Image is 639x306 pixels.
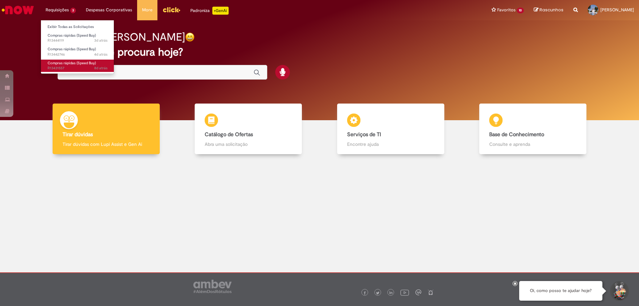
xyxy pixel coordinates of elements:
[94,66,107,71] time: 20/08/2025 10:30:17
[193,280,232,293] img: logo_footer_ambev_rotulo_gray.png
[46,7,69,13] span: Requisições
[534,7,563,13] a: Rascunhos
[94,52,107,57] span: 4d atrás
[212,7,229,15] p: +GenAi
[539,7,563,13] span: Rascunhos
[48,52,107,57] span: R13442746
[489,141,576,148] p: Consulte e aprenda
[48,47,96,52] span: Compras rápidas (Speed Buy)
[400,288,409,297] img: logo_footer_youtube.png
[86,7,132,13] span: Despesas Corporativas
[94,38,107,43] span: 3d atrás
[162,5,180,15] img: click_logo_yellow_360x200.png
[48,66,107,71] span: R13431557
[497,7,516,13] span: Favoritos
[94,52,107,57] time: 25/08/2025 08:31:31
[600,7,634,13] span: [PERSON_NAME]
[376,291,379,295] img: logo_footer_twitter.png
[1,3,35,17] img: ServiceNow
[94,38,107,43] time: 25/08/2025 12:49:23
[462,104,604,154] a: Base de Conhecimento Consulte e aprenda
[63,141,150,148] p: Tirar dúvidas com Lupi Assist e Gen Ai
[41,60,114,72] a: Aberto R13431557 : Compras rápidas (Speed Buy)
[48,38,107,43] span: R13444119
[185,32,195,42] img: happy-face.png
[58,31,185,43] h2: Bom dia, [PERSON_NAME]
[48,61,96,66] span: Compras rápidas (Speed Buy)
[347,131,381,138] b: Serviços de TI
[347,141,434,148] p: Encontre ajuda
[205,141,292,148] p: Abra uma solicitação
[205,131,253,138] b: Catálogo de Ofertas
[517,8,524,13] span: 10
[428,289,434,295] img: logo_footer_naosei.png
[41,46,114,58] a: Aberto R13442746 : Compras rápidas (Speed Buy)
[363,291,366,295] img: logo_footer_facebook.png
[41,20,114,74] ul: Requisições
[63,131,93,138] b: Tirar dúvidas
[35,104,177,154] a: Tirar dúvidas Tirar dúvidas com Lupi Assist e Gen Ai
[519,281,602,301] div: Oi, como posso te ajudar hoje?
[177,104,320,154] a: Catálogo de Ofertas Abra uma solicitação
[190,7,229,15] div: Padroniza
[319,104,462,154] a: Serviços de TI Encontre ajuda
[489,131,544,138] b: Base de Conhecimento
[58,46,582,58] h2: O que você procura hoje?
[415,289,421,295] img: logo_footer_workplace.png
[70,8,76,13] span: 3
[41,32,114,44] a: Aberto R13444119 : Compras rápidas (Speed Buy)
[48,33,96,38] span: Compras rápidas (Speed Buy)
[389,291,393,295] img: logo_footer_linkedin.png
[142,7,152,13] span: More
[94,66,107,71] span: 8d atrás
[609,281,629,301] button: Iniciar Conversa de Suporte
[41,23,114,31] a: Exibir Todas as Solicitações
